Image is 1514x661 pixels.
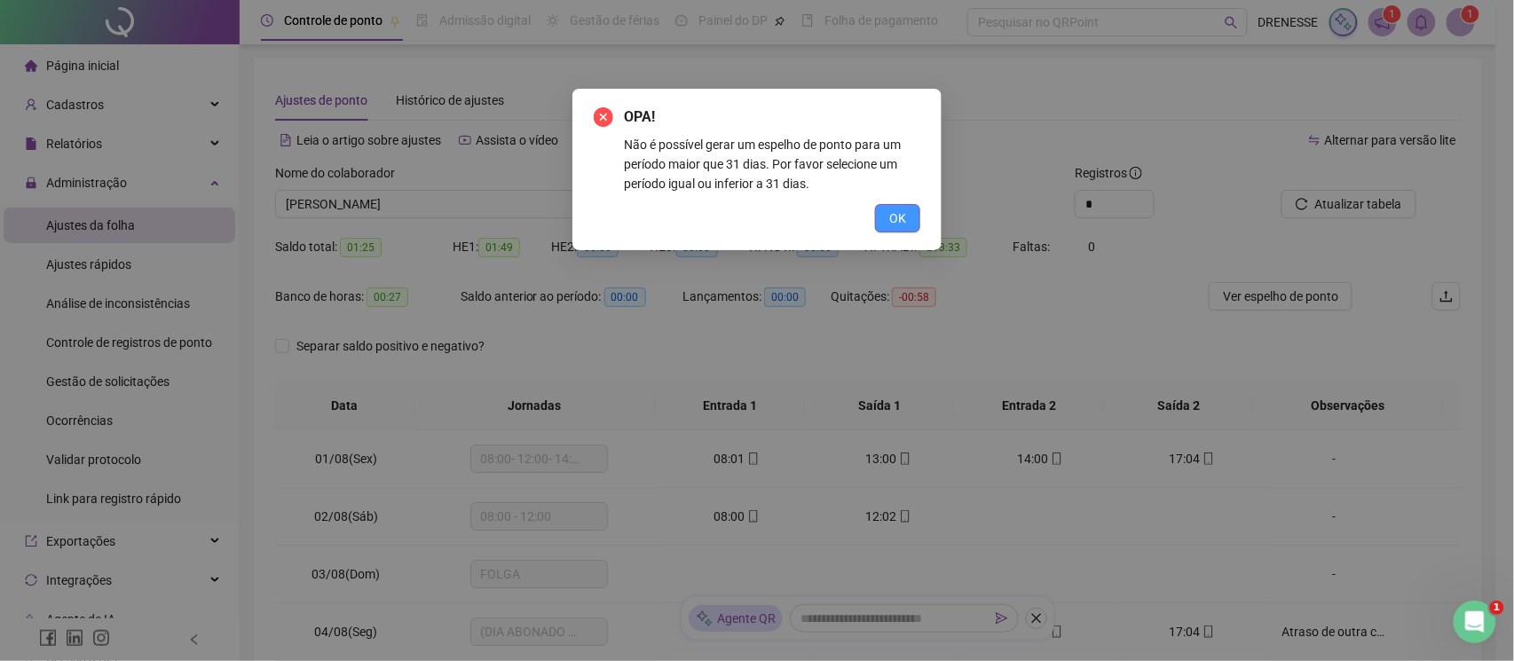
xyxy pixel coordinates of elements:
span: OK [889,209,906,228]
span: 1 [1490,601,1504,615]
span: OPA! [624,106,920,128]
button: OK [875,204,920,232]
iframe: Intercom live chat [1454,601,1496,643]
span: close-circle [594,107,613,127]
div: Não é possível gerar um espelho de ponto para um período maior que 31 dias. Por favor selecione u... [624,135,920,193]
